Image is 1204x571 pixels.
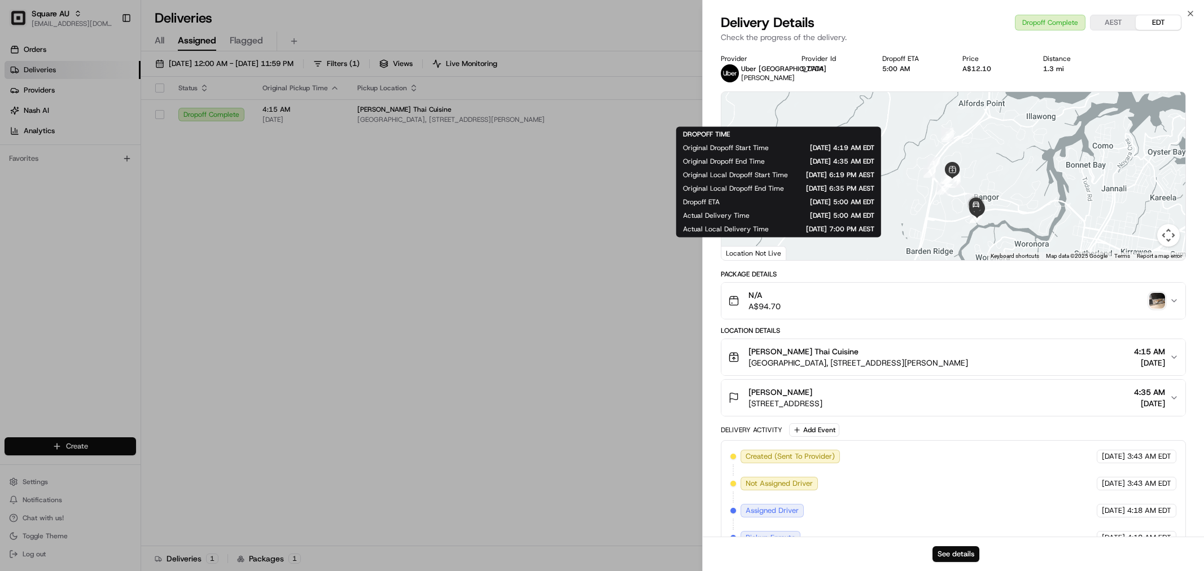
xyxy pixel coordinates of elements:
span: [DATE] 5:00 AM EDT [738,197,874,207]
div: A$12.10 [962,64,1025,73]
img: uber-new-logo.jpeg [721,64,739,82]
span: 3:43 AM EDT [1127,451,1171,462]
span: [DATE] [1102,533,1125,543]
div: Provider Id [802,54,864,63]
span: [DATE] [1102,478,1125,489]
div: 1.3 mi [1043,64,1106,73]
span: Actual Local Delivery Time [683,225,769,234]
div: 17 [967,194,979,206]
span: N/A [748,289,781,301]
span: 4:18 AM EDT [1127,506,1171,516]
span: [GEOGRAPHIC_DATA], [STREET_ADDRESS][PERSON_NAME] [748,357,968,368]
button: AEST [1091,15,1136,30]
button: 977D4 [802,64,824,73]
span: Pickup Enroute [746,533,795,543]
span: Uber [GEOGRAPHIC_DATA] [741,64,826,73]
button: N/AA$94.70photo_proof_of_delivery image [721,283,1185,319]
img: photo_proof_of_delivery image [1149,293,1165,309]
div: Location Not Live [721,246,786,260]
span: 3:43 AM EDT [1127,478,1171,489]
button: See details [932,546,979,562]
span: A$94.70 [748,301,781,312]
span: Original Local Dropoff End Time [683,184,784,193]
span: [DATE] 7:00 PM AEST [787,225,874,234]
span: [DATE] 6:35 PM AEST [802,184,874,193]
span: Delivery Details [721,14,815,32]
span: [DATE] 6:19 PM AEST [806,170,874,179]
span: [DATE] 4:35 AM EDT [783,157,874,166]
button: [PERSON_NAME] Thai Cuisine[GEOGRAPHIC_DATA], [STREET_ADDRESS][PERSON_NAME]4:15 AM[DATE] [721,339,1185,375]
a: Open this area in Google Maps (opens a new window) [724,245,761,260]
span: [STREET_ADDRESS] [748,398,822,409]
span: Created (Sent To Provider) [746,451,835,462]
span: 4:15 AM [1134,346,1165,357]
button: Map camera controls [1157,224,1180,247]
span: [DATE] 5:00 AM EDT [768,211,874,220]
button: Add Event [789,423,839,437]
div: 5:00 AM [882,64,945,73]
span: 4:18 AM EDT [1127,533,1171,543]
span: [DATE] [1102,506,1125,516]
span: [DATE] 4:19 AM EDT [787,143,874,152]
div: Delivery Activity [721,425,782,434]
span: [DATE] [1102,451,1125,462]
a: Report a map error [1137,253,1182,259]
img: Google [724,245,761,260]
div: Distance [1043,54,1106,63]
button: Keyboard shortcuts [991,252,1039,260]
button: [PERSON_NAME][STREET_ADDRESS]4:35 AM[DATE] [721,380,1185,416]
div: 1 [927,157,940,169]
span: Actual Delivery Time [683,211,750,220]
span: [PERSON_NAME] Thai Cuisine [748,346,859,357]
span: Not Assigned Driver [746,478,813,489]
div: 5 [936,182,949,195]
span: Original Dropoff End Time [683,157,765,166]
div: Price [962,54,1025,63]
span: DROPOFF TIME [683,130,730,139]
span: Assigned Driver [746,506,799,516]
div: 2 [941,128,953,140]
a: Terms (opens in new tab) [1114,253,1130,259]
div: Package Details [721,270,1186,279]
span: [DATE] [1134,398,1165,409]
div: 3 [942,130,954,142]
p: Check the progress of the delivery. [721,32,1186,43]
div: 14 [941,168,953,181]
div: Provider [721,54,783,63]
div: 15 [940,172,953,184]
button: EDT [1136,15,1181,30]
span: Dropoff ETA [683,197,720,207]
div: 16 [942,172,955,184]
span: [PERSON_NAME] [748,386,812,398]
span: 4:35 AM [1134,386,1165,398]
span: [DATE] [1134,357,1165,368]
div: Location Details [721,326,1186,335]
span: Original Local Dropoff Start Time [683,170,788,179]
span: [PERSON_NAME] [741,73,795,82]
span: Original Dropoff Start Time [683,143,769,152]
div: 4 [923,165,936,178]
div: Dropoff ETA [882,54,945,63]
span: Map data ©2025 Google [1046,253,1107,259]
